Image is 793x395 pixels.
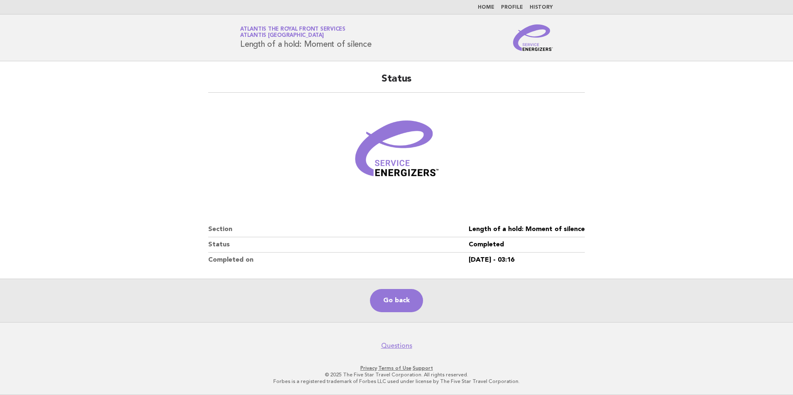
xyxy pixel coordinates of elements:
a: Home [478,5,494,10]
a: Terms of Use [378,365,411,371]
h2: Status [208,72,585,93]
a: Questions [381,342,412,350]
p: © 2025 The Five Star Travel Corporation. All rights reserved. [143,371,650,378]
h1: Length of a hold: Moment of silence [240,27,371,48]
a: Atlantis The Royal Front ServicesAtlantis [GEOGRAPHIC_DATA] [240,26,345,38]
dd: Length of a hold: Moment of silence [469,222,585,237]
a: Go back [370,289,423,312]
a: Support [413,365,433,371]
a: Profile [501,5,523,10]
img: Service Energizers [513,24,553,51]
dt: Section [208,222,469,237]
a: Privacy [360,365,377,371]
a: History [530,5,553,10]
dd: Completed [469,237,585,253]
p: Forbes is a registered trademark of Forbes LLC used under license by The Five Star Travel Corpora... [143,378,650,385]
p: · · [143,365,650,371]
dt: Status [208,237,469,253]
img: Verified [347,103,446,202]
dt: Completed on [208,253,469,267]
dd: [DATE] - 03:16 [469,253,585,267]
span: Atlantis [GEOGRAPHIC_DATA] [240,33,324,39]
